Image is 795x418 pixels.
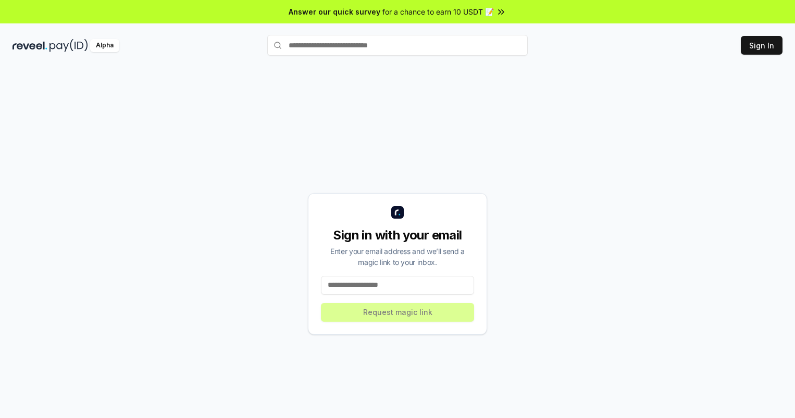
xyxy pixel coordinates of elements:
img: logo_small [391,206,404,219]
img: pay_id [49,39,88,52]
img: reveel_dark [13,39,47,52]
div: Alpha [90,39,119,52]
button: Sign In [741,36,782,55]
div: Enter your email address and we’ll send a magic link to your inbox. [321,246,474,268]
span: for a chance to earn 10 USDT 📝 [382,6,494,17]
span: Answer our quick survey [289,6,380,17]
div: Sign in with your email [321,227,474,244]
